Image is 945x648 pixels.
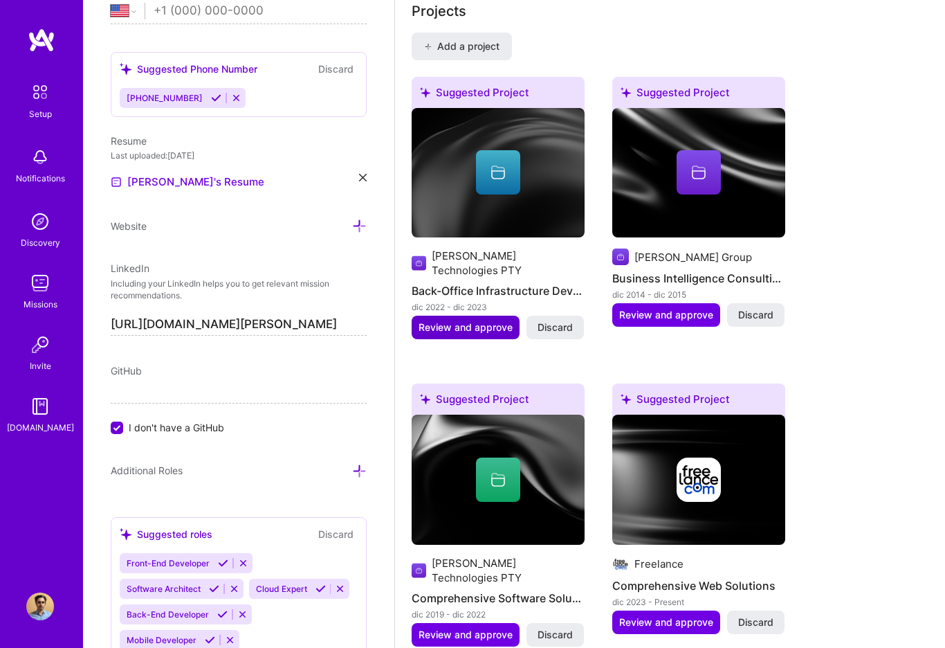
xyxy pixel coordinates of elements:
i: Accept [218,558,228,568]
span: Resume [111,135,147,147]
span: Mobile Developer [127,635,196,645]
img: Company logo [677,458,721,502]
span: Discard [738,615,773,629]
span: Review and approve [419,628,513,642]
div: dic 2023 - Present [612,595,785,609]
button: Discard [314,61,358,77]
span: Discard [538,628,573,642]
img: teamwork [26,269,54,297]
div: Suggested Project [412,384,585,420]
span: I don't have a GitHub [129,420,224,435]
i: icon SuggestedTeams [621,394,631,404]
i: Reject [238,558,248,568]
img: bell [26,143,54,171]
i: icon SuggestedTeams [420,394,430,404]
img: cover [612,415,785,545]
img: Company logo [612,556,629,573]
img: guide book [26,393,54,420]
i: icon Close [359,174,367,181]
button: Discard [727,303,785,327]
div: dic 2022 - dic 2023 [412,300,585,314]
div: Add projects you've worked on [412,1,466,21]
span: Additional Roles [111,465,183,476]
button: Discard [526,316,584,339]
img: User Avatar [26,593,54,620]
img: logo [28,28,55,53]
div: Missions [24,297,57,312]
div: Suggested roles [120,527,212,541]
a: [PERSON_NAME]'s Resume [111,174,264,190]
button: Review and approve [612,303,720,327]
img: discovery [26,208,54,235]
i: Reject [335,584,345,594]
span: Discard [538,321,573,334]
h4: Comprehensive Web Solutions [612,577,785,595]
img: Resume [111,177,122,188]
h4: Business Intelligence Consulting [612,269,785,287]
button: Review and approve [412,316,520,339]
div: Last uploaded: [DATE] [111,148,367,163]
div: [PERSON_NAME] Group [634,250,752,264]
div: [PERSON_NAME] Technologies PTY [432,249,585,278]
img: cover [412,415,585,545]
i: icon SuggestedTeams [621,87,631,98]
span: Software Architect [127,584,201,594]
span: Review and approve [619,308,713,322]
button: Discard [314,526,358,542]
i: Reject [231,93,241,103]
span: Discard [738,308,773,322]
div: Setup [29,107,52,121]
span: Front-End Developer [127,558,210,568]
h4: Back-Office Infrastructure Development [412,282,585,300]
span: Review and approve [419,321,513,334]
img: Company logo [612,249,629,265]
img: Company logo [412,255,426,271]
button: Discard [727,611,785,634]
div: Projects [412,1,466,21]
img: setup [26,78,55,107]
span: Cloud Expert [256,584,307,594]
i: Accept [217,609,228,620]
i: Accept [209,584,219,594]
p: Including your LinkedIn helps you to get relevant mission recommendations. [111,278,367,302]
span: Back-End Developer [127,609,209,620]
span: [PHONE_NUMBER] [127,93,203,103]
i: Accept [315,584,326,594]
span: LinkedIn [111,262,149,274]
span: Review and approve [619,615,713,629]
div: Freelance [634,557,683,571]
i: Reject [237,609,248,620]
div: Suggested Project [412,77,585,114]
img: cover [612,108,785,238]
img: Company logo [412,562,426,579]
span: Website [111,220,147,232]
div: Invite [30,359,51,373]
div: [DOMAIN_NAME] [7,420,74,435]
span: Add a project [424,39,499,53]
i: icon SuggestedTeams [420,87,430,98]
button: Review and approve [412,623,520,647]
div: dic 2019 - dic 2022 [412,607,585,622]
img: cover [412,108,585,238]
div: dic 2014 - dic 2015 [612,287,785,302]
img: Invite [26,331,54,359]
div: Suggested Project [612,77,785,114]
div: Suggested Phone Number [120,62,257,76]
a: User Avatar [23,593,57,620]
span: GitHub [111,365,142,377]
div: Notifications [16,171,65,186]
i: icon PlusBlack [424,43,432,51]
button: Add a project [412,33,512,60]
h4: Comprehensive Software Solutions [412,589,585,607]
i: icon SuggestedTeams [120,63,131,75]
i: Accept [205,635,215,645]
div: Discovery [21,235,60,250]
i: Accept [211,93,221,103]
i: Reject [225,635,235,645]
i: icon SuggestedTeams [120,528,131,540]
button: Review and approve [612,611,720,634]
div: [PERSON_NAME] Technologies PTY [432,556,585,585]
div: Suggested Project [612,384,785,420]
i: Reject [229,584,239,594]
button: Discard [526,623,584,647]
